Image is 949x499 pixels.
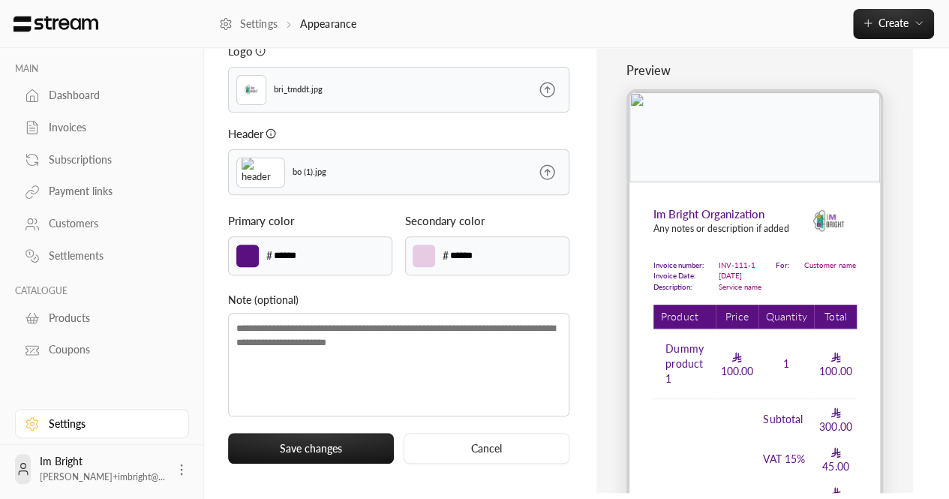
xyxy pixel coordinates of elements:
[219,17,278,32] a: Settings
[653,270,704,281] p: Invoice Date:
[15,209,189,239] a: Customers
[228,212,294,229] p: Primary color
[219,17,356,32] nav: breadcrumb
[15,242,189,271] a: Settlements
[626,62,883,80] p: Preview
[758,305,815,330] th: Quantity
[716,329,758,399] td: 100.00
[15,335,189,365] a: Coupons
[240,79,263,101] img: Logo
[718,281,761,293] p: Service name
[266,128,276,139] svg: It must not be larger than 1MB. The supported MIME types are JPG and PNG.
[814,399,857,439] td: 300.00
[814,305,857,330] th: Total
[653,305,716,330] th: Product
[814,329,857,399] td: 100.00
[49,248,170,263] div: Settlements
[15,285,189,297] p: CATALOGUE
[803,260,855,271] p: Customer name
[15,409,189,438] a: Settings
[443,248,449,264] p: #
[274,83,323,96] p: bri_tmddt.jpg
[629,92,880,182] img: b5ff4264-1727-4189-84c0-0905db217c42
[776,260,789,271] p: For:
[15,81,189,110] a: Dashboard
[814,439,857,479] td: 45.00
[653,281,704,293] p: Description:
[853,9,934,39] button: Create
[242,158,279,188] img: header
[653,260,704,271] p: Invoice number:
[878,17,908,29] span: Create
[49,216,170,231] div: Customers
[228,43,253,59] p: Logo
[779,356,794,371] span: 1
[15,145,189,174] a: Subscriptions
[404,433,569,464] button: Cancel
[49,342,170,357] div: Coupons
[49,416,170,431] div: Settings
[718,260,761,271] p: INV-111-1
[49,311,170,326] div: Products
[803,194,855,247] img: Logo
[653,329,716,399] td: Dummy product 1
[49,120,170,135] div: Invoices
[49,152,170,167] div: Subscriptions
[40,454,165,484] div: Im Bright
[255,46,266,56] svg: It must not be larger then 1MB. The supported MIME types are JPG and PNG.
[12,16,100,32] img: Logo
[266,248,272,264] p: #
[15,303,189,332] a: Products
[716,305,758,330] th: Price
[228,292,569,308] p: Note (optional)
[718,270,761,281] p: [DATE]
[228,125,263,142] p: Header
[758,399,815,439] td: Subtotal
[300,17,356,32] p: Appearance
[405,212,485,229] p: Secondary color
[49,184,170,199] div: Payment links
[293,166,326,179] p: bo (1).jpg
[15,177,189,206] a: Payment links
[49,88,170,103] div: Dashboard
[228,433,394,464] button: Save changes
[15,113,189,143] a: Invoices
[40,471,165,482] span: [PERSON_NAME]+imbright@...
[758,439,815,479] td: VAT 15%
[653,206,789,222] p: Im Bright Organization
[653,222,789,236] p: Any notes or description if added
[15,63,189,75] p: MAIN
